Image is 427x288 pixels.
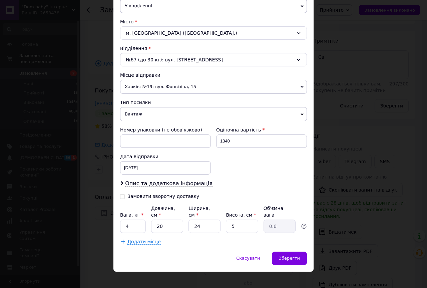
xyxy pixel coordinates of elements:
[127,194,199,199] div: Замовити зворотну доставку
[120,126,211,133] div: Номер упаковки (не обов'язково)
[120,212,143,218] label: Вага, кг
[264,205,296,218] div: Об'ємна вага
[120,18,307,25] div: Місто
[120,80,307,94] span: Харків: №19: вул. Фонвізіна, 15
[125,180,212,187] span: Опис та додаткова інформація
[236,256,260,261] span: Скасувати
[120,26,307,40] div: м. [GEOGRAPHIC_DATA] ([GEOGRAPHIC_DATA].)
[120,153,211,160] div: Дата відправки
[216,126,307,133] div: Оціночна вартість
[279,256,300,261] span: Зберегти
[120,53,307,66] div: №67 (до 30 кг): вул. [STREET_ADDRESS]
[188,206,210,218] label: Ширина, см
[127,239,161,245] span: Додати місце
[120,107,307,121] span: Вантаж
[226,212,256,218] label: Висота, см
[120,72,160,78] span: Місце відправки
[151,206,175,218] label: Довжина, см
[120,100,151,105] span: Тип посилки
[120,45,307,52] div: Відділення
